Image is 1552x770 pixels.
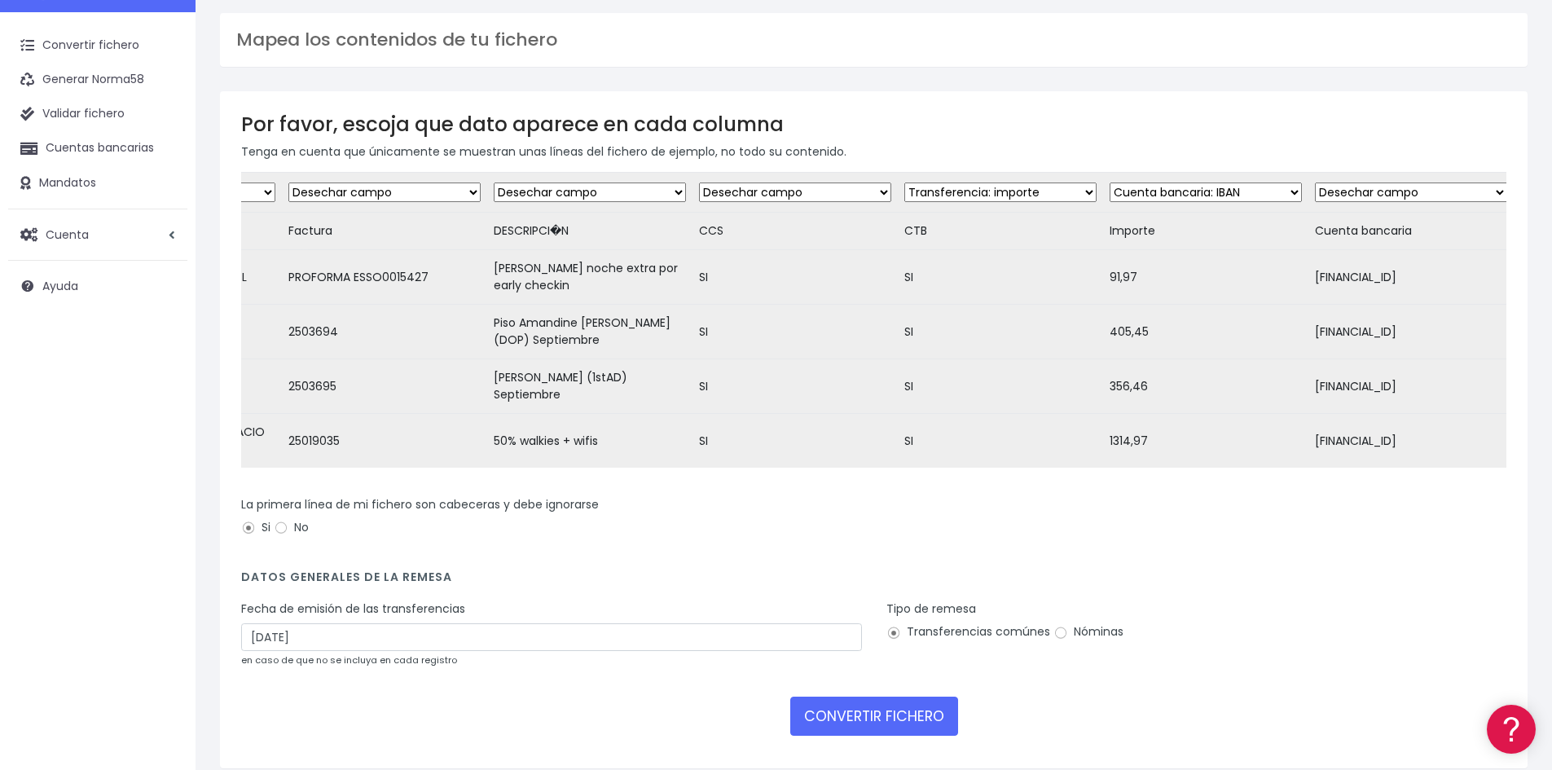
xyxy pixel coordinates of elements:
[898,250,1103,305] td: SI
[692,213,898,250] td: CCS
[241,653,457,667] small: en caso de que no se incluya en cada registro
[487,250,692,305] td: [PERSON_NAME] noche extra por early checkin
[790,697,958,736] button: CONVERTIR FICHERO
[236,29,1511,51] h3: Mapea los contenidos de tu fichero
[241,601,465,618] label: Fecha de emisión de las transferencias
[282,250,487,305] td: PROFORMA ESSO0015427
[487,359,692,414] td: [PERSON_NAME] (1stAD) Septiembre
[1308,414,1514,469] td: [FINANCIAL_ID]
[692,305,898,359] td: SI
[241,519,270,536] label: Si
[692,359,898,414] td: SI
[898,213,1103,250] td: CTB
[42,278,78,294] span: Ayuda
[692,414,898,469] td: SI
[692,250,898,305] td: SI
[241,112,1506,136] h3: Por favor, escoja que dato aparece en cada columna
[1103,305,1308,359] td: 405,45
[898,359,1103,414] td: SI
[1103,250,1308,305] td: 91,97
[1053,623,1123,640] label: Nóminas
[1103,213,1308,250] td: Importe
[1308,250,1514,305] td: [FINANCIAL_ID]
[8,269,187,303] a: Ayuda
[1103,359,1308,414] td: 356,46
[886,601,976,618] label: Tipo de remesa
[8,97,187,131] a: Validar fichero
[282,305,487,359] td: 2503694
[282,359,487,414] td: 2503695
[8,29,187,63] a: Convertir fichero
[898,305,1103,359] td: SI
[8,63,187,97] a: Generar Norma58
[8,131,187,165] a: Cuentas bancarias
[241,496,599,513] label: La primera línea de mi fichero son cabeceras y debe ignorarse
[487,213,692,250] td: DESCRIPCI�N
[274,519,309,536] label: No
[241,570,1506,592] h4: Datos generales de la remesa
[46,226,89,242] span: Cuenta
[487,305,692,359] td: Piso Amandine [PERSON_NAME] (DOP) Septiembre
[1308,359,1514,414] td: [FINANCIAL_ID]
[1103,414,1308,469] td: 1314,97
[1308,213,1514,250] td: Cuenta bancaria
[241,143,1506,161] p: Tenga en cuenta que únicamente se muestran unas líneas del fichero de ejemplo, no todo su contenido.
[282,414,487,469] td: 25019035
[898,414,1103,469] td: SI
[886,623,1050,640] label: Transferencias comúnes
[1308,305,1514,359] td: [FINANCIAL_ID]
[487,414,692,469] td: 50% walkies + wifis
[8,218,187,252] a: Cuenta
[282,213,487,250] td: Factura
[8,166,187,200] a: Mandatos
